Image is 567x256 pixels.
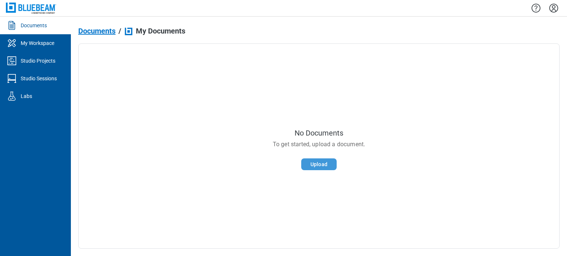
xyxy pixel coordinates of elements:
div: Documents [21,22,47,29]
div: Studio Projects [21,57,55,64]
img: Bluebeam, Inc. [6,3,56,13]
svg: Studio Sessions [6,73,18,84]
svg: Documents [6,20,18,31]
span: Documents [78,27,116,35]
p: No Documents [295,129,343,137]
svg: My Workspace [6,37,18,49]
button: Settings [548,2,560,14]
button: Upload [301,158,337,170]
span: My Documents [136,27,185,35]
div: Studio Sessions [21,75,57,82]
div: / [118,27,121,35]
div: Labs [21,92,32,100]
div: My Workspace [21,39,54,47]
svg: Labs [6,90,18,102]
p: To get started, upload a document. [273,140,365,148]
svg: Studio Projects [6,55,18,67]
